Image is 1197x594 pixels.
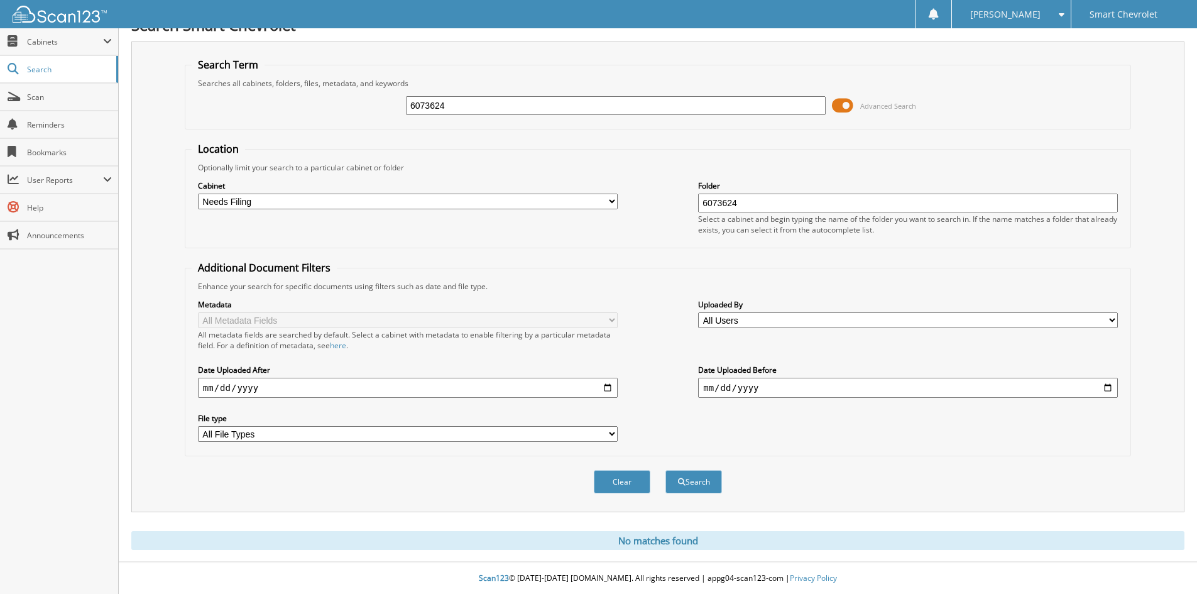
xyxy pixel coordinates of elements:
[192,281,1124,292] div: Enhance your search for specific documents using filters such as date and file type.
[198,299,618,310] label: Metadata
[27,230,112,241] span: Announcements
[27,147,112,158] span: Bookmarks
[192,78,1124,89] div: Searches all cabinets, folders, files, metadata, and keywords
[860,101,916,111] span: Advanced Search
[192,261,337,275] legend: Additional Document Filters
[479,573,509,583] span: Scan123
[698,378,1118,398] input: end
[27,36,103,47] span: Cabinets
[198,329,618,351] div: All metadata fields are searched by default. Select a cabinet with metadata to enable filtering b...
[27,92,112,102] span: Scan
[198,378,618,398] input: start
[594,470,650,493] button: Clear
[665,470,722,493] button: Search
[131,531,1184,550] div: No matches found
[27,119,112,130] span: Reminders
[27,175,103,185] span: User Reports
[970,11,1041,18] span: [PERSON_NAME]
[198,180,618,191] label: Cabinet
[192,162,1124,173] div: Optionally limit your search to a particular cabinet or folder
[790,573,837,583] a: Privacy Policy
[27,64,110,75] span: Search
[698,299,1118,310] label: Uploaded By
[1134,534,1197,594] iframe: Chat Widget
[198,365,618,375] label: Date Uploaded After
[1090,11,1157,18] span: Smart Chevrolet
[698,365,1118,375] label: Date Uploaded Before
[27,202,112,213] span: Help
[13,6,107,23] img: scan123-logo-white.svg
[198,413,618,424] label: File type
[192,58,265,72] legend: Search Term
[698,180,1118,191] label: Folder
[698,214,1118,235] div: Select a cabinet and begin typing the name of the folder you want to search in. If the name match...
[192,142,245,156] legend: Location
[330,340,346,351] a: here
[119,563,1197,594] div: © [DATE]-[DATE] [DOMAIN_NAME]. All rights reserved | appg04-scan123-com |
